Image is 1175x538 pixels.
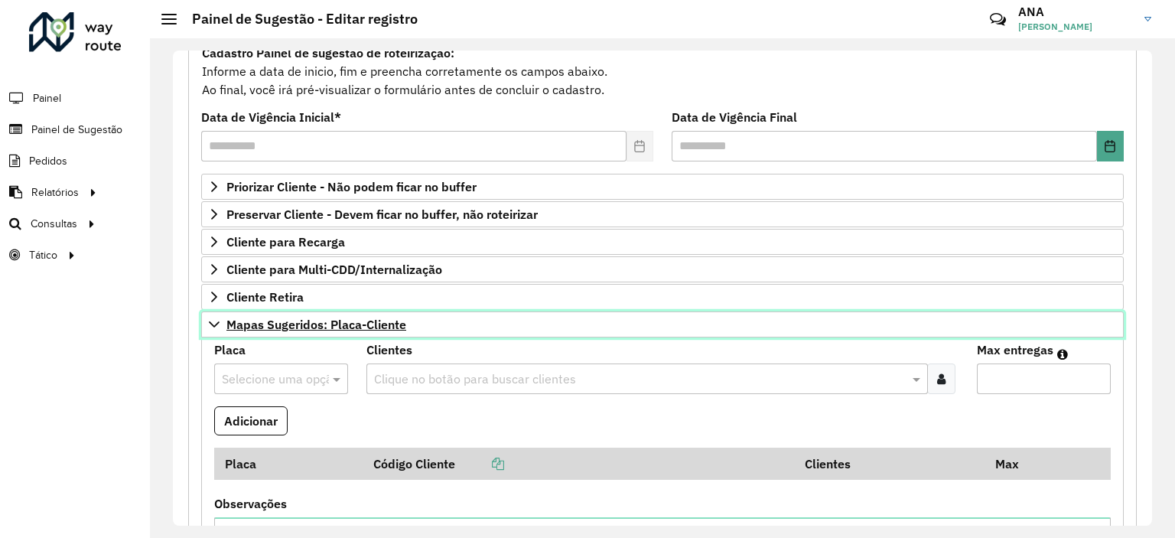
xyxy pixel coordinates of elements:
span: Painel de Sugestão [31,122,122,138]
th: Clientes [795,448,985,480]
h2: Painel de Sugestão - Editar registro [177,11,418,28]
a: Contato Rápido [981,3,1014,36]
a: Preservar Cliente - Devem ficar no buffer, não roteirizar [201,201,1124,227]
span: Pedidos [29,153,67,169]
span: Tático [29,247,57,263]
span: Painel [33,90,61,106]
label: Clientes [366,341,412,359]
span: Relatórios [31,184,79,201]
label: Max entregas [977,341,1053,359]
label: Placa [214,341,246,359]
th: Max [985,448,1046,480]
strong: Cadastro Painel de sugestão de roteirização: [202,45,454,60]
span: Cliente para Multi-CDD/Internalização [226,263,442,276]
a: Cliente para Multi-CDD/Internalização [201,256,1124,282]
div: Informe a data de inicio, fim e preencha corretamente os campos abaixo. Ao final, você irá pré-vi... [201,43,1124,99]
span: Mapas Sugeridos: Placa-Cliente [226,318,406,331]
a: Priorizar Cliente - Não podem ficar no buffer [201,174,1124,200]
label: Data de Vigência Inicial [201,108,341,126]
a: Mapas Sugeridos: Placa-Cliente [201,311,1124,337]
em: Máximo de clientes que serão colocados na mesma rota com os clientes informados [1057,348,1068,360]
span: Cliente para Recarga [226,236,345,248]
a: Cliente Retira [201,284,1124,310]
span: Preservar Cliente - Devem ficar no buffer, não roteirizar [226,208,538,220]
th: Placa [214,448,363,480]
h3: ANA [1018,5,1133,19]
span: [PERSON_NAME] [1018,20,1133,34]
a: Copiar [455,456,504,471]
th: Código Cliente [363,448,794,480]
label: Data de Vigência Final [672,108,797,126]
span: Consultas [31,216,77,232]
a: Cliente para Recarga [201,229,1124,255]
button: Choose Date [1097,131,1124,161]
span: Cliente Retira [226,291,304,303]
span: Priorizar Cliente - Não podem ficar no buffer [226,181,477,193]
label: Observações [214,494,287,513]
button: Adicionar [214,406,288,435]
